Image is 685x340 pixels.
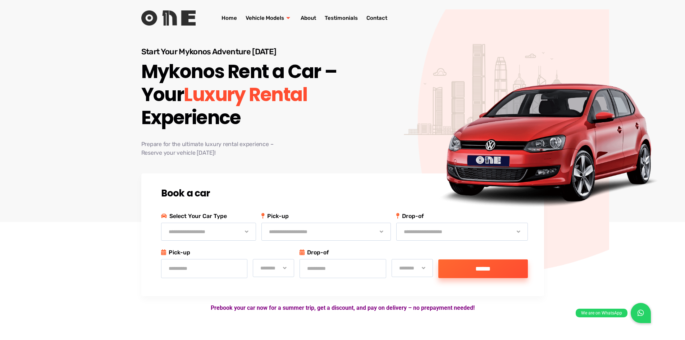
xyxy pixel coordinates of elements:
[296,4,320,32] a: About
[161,248,294,257] p: Pick-up
[141,47,353,56] p: Start Your Mykonos Adventure [DATE]
[425,74,671,214] img: One Rent a Car & Bike Banner Image
[241,4,296,32] a: Vehicle Models
[141,10,196,26] img: Rent One Logo without Text
[320,4,362,32] a: Testimonials
[184,83,307,106] span: Luxury Rental
[631,303,651,323] a: We are on WhatsApp
[211,304,475,311] strong: Prebook your car now for a summer trip, get a discount, and pay on delivery – no prepayment needed!
[141,60,353,129] h1: Mykonos Rent a Car – Your Experience
[161,212,256,221] p: Select Your Car Type
[141,140,353,157] p: Prepare for the ultimate luxury rental experience – Reserve your vehicle [DATE]!
[576,309,627,317] div: We are on WhatsApp
[261,212,391,221] span: Pick-up
[217,4,241,32] a: Home
[161,188,528,199] h2: Book a car
[300,248,433,257] p: Drop-of
[362,4,392,32] a: Contact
